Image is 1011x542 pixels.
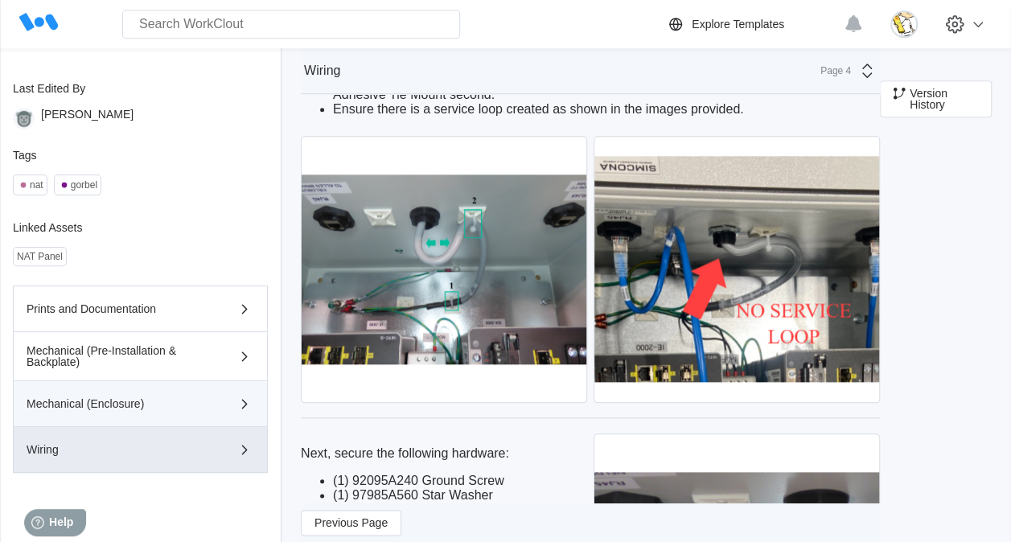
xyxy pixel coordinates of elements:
[27,303,208,314] div: Prints and Documentation
[41,108,134,129] div: [PERSON_NAME]
[30,179,43,191] div: nat
[304,64,340,78] div: Wiring
[301,510,401,536] button: Previous Page
[333,102,880,117] li: Ensure there is a service loop created as shown in the images provided.
[27,398,208,409] div: Mechanical (Enclosure)
[13,82,268,95] div: Last Edited By
[301,446,587,461] p: Next, secure the following hardware:
[302,137,586,402] img: P1190045.jpg
[13,332,268,381] button: Mechanical (Pre-Installation & Backplate)
[13,427,268,473] button: Wiring
[27,444,208,455] div: Wiring
[811,65,851,76] div: Page 4
[890,10,918,38] img: download.jpg
[13,381,268,427] button: Mechanical (Enclosure)
[666,14,836,34] a: Explore Templates
[333,503,587,517] li: (2) 93825A140 Kep Nuts
[71,179,97,191] div: gorbel
[880,80,992,117] button: Version History
[13,108,35,129] img: gorilla.png
[17,251,63,262] div: NAT Panel
[13,221,268,234] div: Linked Assets
[333,488,587,503] li: (1) 97985A560 Star Washer
[594,137,879,402] img: IMG_0567.jpg
[333,474,587,488] li: (1) 92095A240 Ground Screw
[910,88,978,110] span: Version History
[13,285,268,332] button: Prints and Documentation
[122,10,460,39] input: Search WorkClout
[692,18,784,31] div: Explore Templates
[314,517,388,528] span: Previous Page
[13,149,268,162] div: Tags
[27,345,208,367] div: Mechanical (Pre-Installation & Backplate)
